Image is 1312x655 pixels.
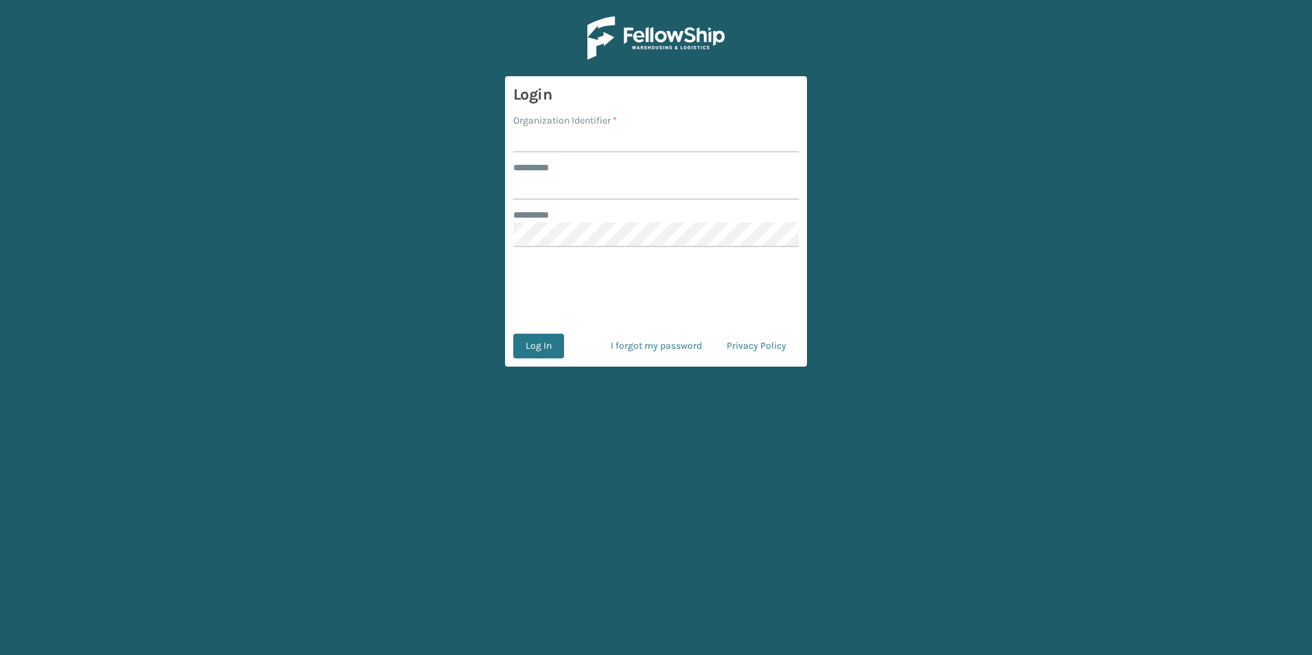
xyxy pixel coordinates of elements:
[513,113,617,128] label: Organization Identifier
[513,334,564,358] button: Log In
[513,84,799,105] h3: Login
[714,334,799,358] a: Privacy Policy
[552,264,760,317] iframe: reCAPTCHA
[598,334,714,358] a: I forgot my password
[587,16,725,60] img: Logo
